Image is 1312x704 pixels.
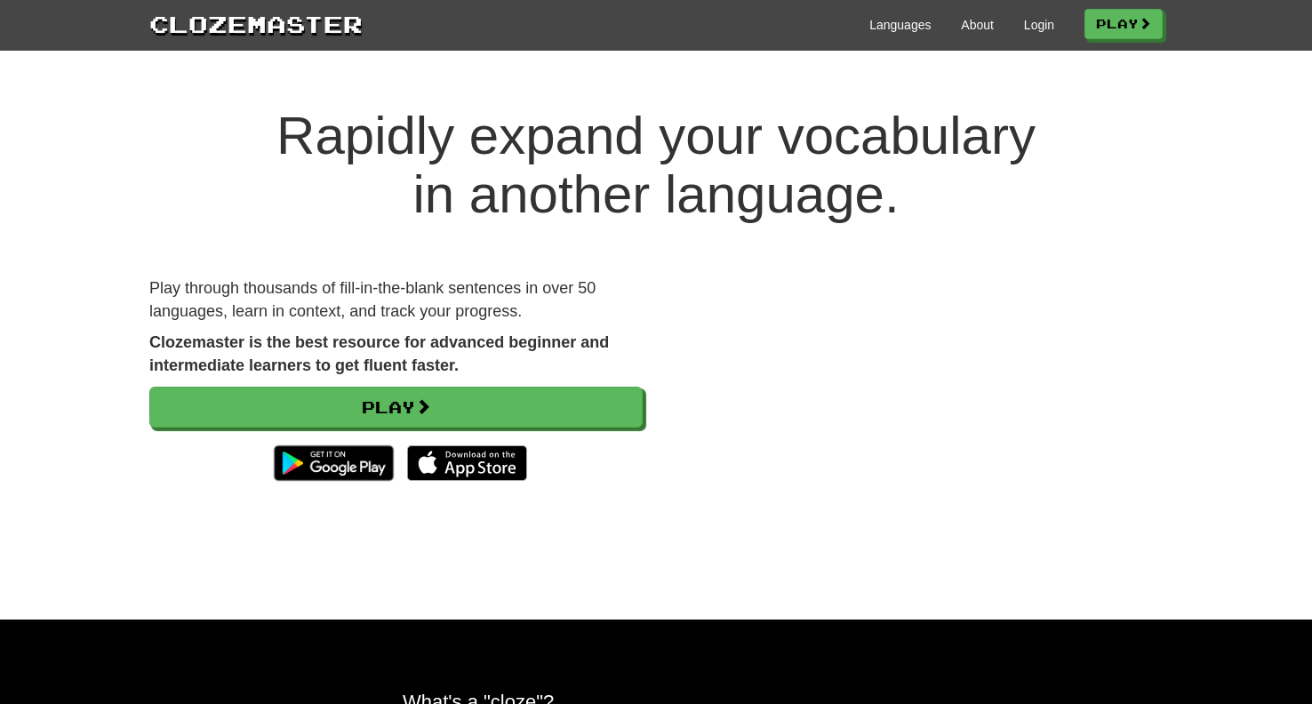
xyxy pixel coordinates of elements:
[149,333,609,374] strong: Clozemaster is the best resource for advanced beginner and intermediate learners to get fluent fa...
[265,436,403,490] img: Get it on Google Play
[961,16,994,34] a: About
[149,387,643,428] a: Play
[1024,16,1054,34] a: Login
[149,7,363,40] a: Clozemaster
[869,16,931,34] a: Languages
[1084,9,1163,39] a: Play
[407,445,527,481] img: Download_on_the_App_Store_Badge_US-UK_135x40-25178aeef6eb6b83b96f5f2d004eda3bffbb37122de64afbaef7...
[149,277,643,323] p: Play through thousands of fill-in-the-blank sentences in over 50 languages, learn in context, and...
